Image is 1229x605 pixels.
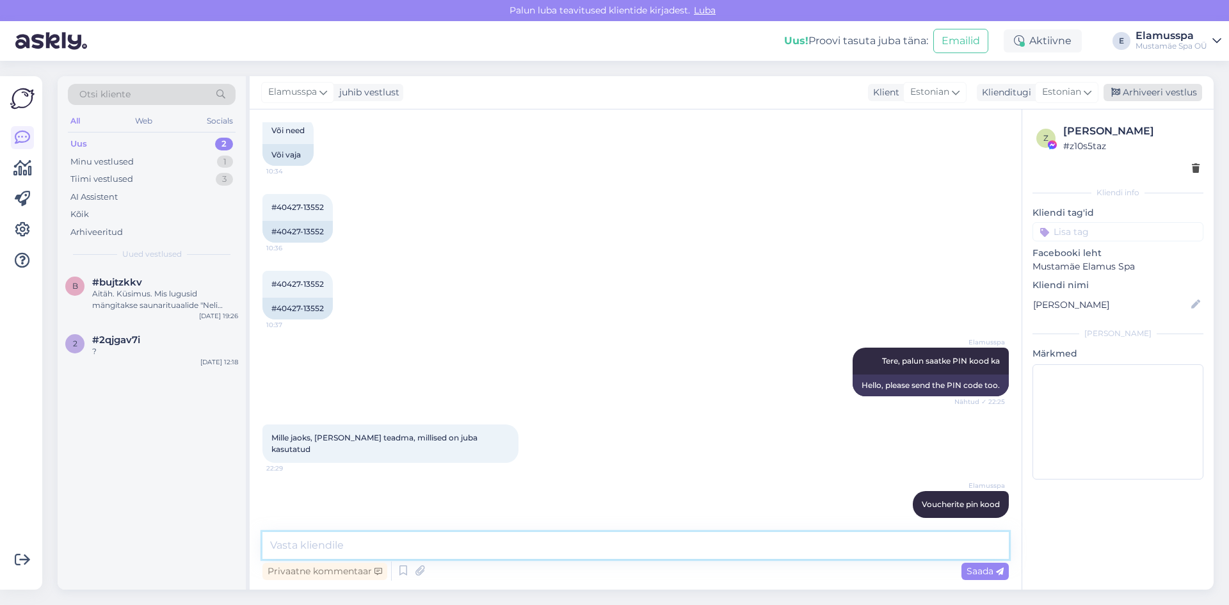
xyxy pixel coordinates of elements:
[954,397,1005,407] span: Nähtud ✓ 22:25
[910,85,949,99] span: Estonian
[1032,206,1203,220] p: Kliendi tag'id
[957,481,1005,490] span: Elamusspa
[1136,41,1207,51] div: Mustamäe Spa OÜ
[215,138,233,150] div: 2
[92,288,238,311] div: Aitäh. Küsimus. Mis lugusid mängitakse saunarituaalide "Neli aastaaega" ja "Vihtade vägi" ajal?
[216,173,233,186] div: 3
[1032,246,1203,260] p: Facebooki leht
[262,221,333,243] div: #40427-13552
[92,346,238,357] div: ?
[1032,187,1203,198] div: Kliendi info
[266,166,314,176] span: 10:34
[68,113,83,129] div: All
[690,4,719,16] span: Luba
[271,433,479,454] span: Mille jaoks, [PERSON_NAME] teadma, millised on juba kasutatud
[853,375,1009,396] div: Hello, please send the PIN code too.
[10,86,35,111] img: Askly Logo
[268,85,317,99] span: Elamusspa
[122,248,182,260] span: Uued vestlused
[784,33,928,49] div: Proovi tasuta juba täna:
[70,191,118,204] div: AI Assistent
[868,86,899,99] div: Klient
[957,337,1005,347] span: Elamusspa
[1042,85,1081,99] span: Estonian
[334,86,399,99] div: juhib vestlust
[217,156,233,168] div: 1
[1004,29,1082,52] div: Aktiivne
[70,138,87,150] div: Uus
[1063,124,1200,139] div: [PERSON_NAME]
[266,243,314,253] span: 10:36
[933,29,988,53] button: Emailid
[1136,31,1207,41] div: Elamusspa
[1032,260,1203,273] p: Mustamäe Elamus Spa
[1032,328,1203,339] div: [PERSON_NAME]
[271,202,324,212] span: #40427-13552
[266,320,314,330] span: 10:37
[1032,278,1203,292] p: Kliendi nimi
[977,86,1031,99] div: Klienditugi
[271,125,305,135] span: Või need
[70,156,134,168] div: Minu vestlused
[199,311,238,321] div: [DATE] 19:26
[1043,133,1048,143] span: z
[1032,347,1203,360] p: Märkmed
[266,464,314,473] span: 22:29
[262,563,387,580] div: Privaatne kommentaar
[73,339,77,348] span: 2
[79,88,131,101] span: Otsi kliente
[1032,222,1203,241] input: Lisa tag
[72,281,78,291] span: b
[882,356,1000,366] span: Tere, palun saatke PIN kood ka
[262,298,333,319] div: #40427-13552
[1113,32,1130,50] div: E
[957,519,1005,528] span: 22:38
[1136,31,1221,51] a: ElamusspaMustamäe Spa OÜ
[1033,298,1189,312] input: Lisa nimi
[784,35,808,47] b: Uus!
[922,499,1000,509] span: Voucherite pin kood
[204,113,236,129] div: Socials
[70,173,133,186] div: Tiimi vestlused
[967,565,1004,577] span: Saada
[271,279,324,289] span: #40427-13552
[92,277,142,288] span: #bujtzkkv
[70,226,123,239] div: Arhiveeritud
[70,208,89,221] div: Kõik
[133,113,155,129] div: Web
[92,334,140,346] span: #2qjgav7i
[1063,139,1200,153] div: # z10s5taz
[262,144,314,166] div: Või vaja
[200,357,238,367] div: [DATE] 12:18
[1104,84,1202,101] div: Arhiveeri vestlus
